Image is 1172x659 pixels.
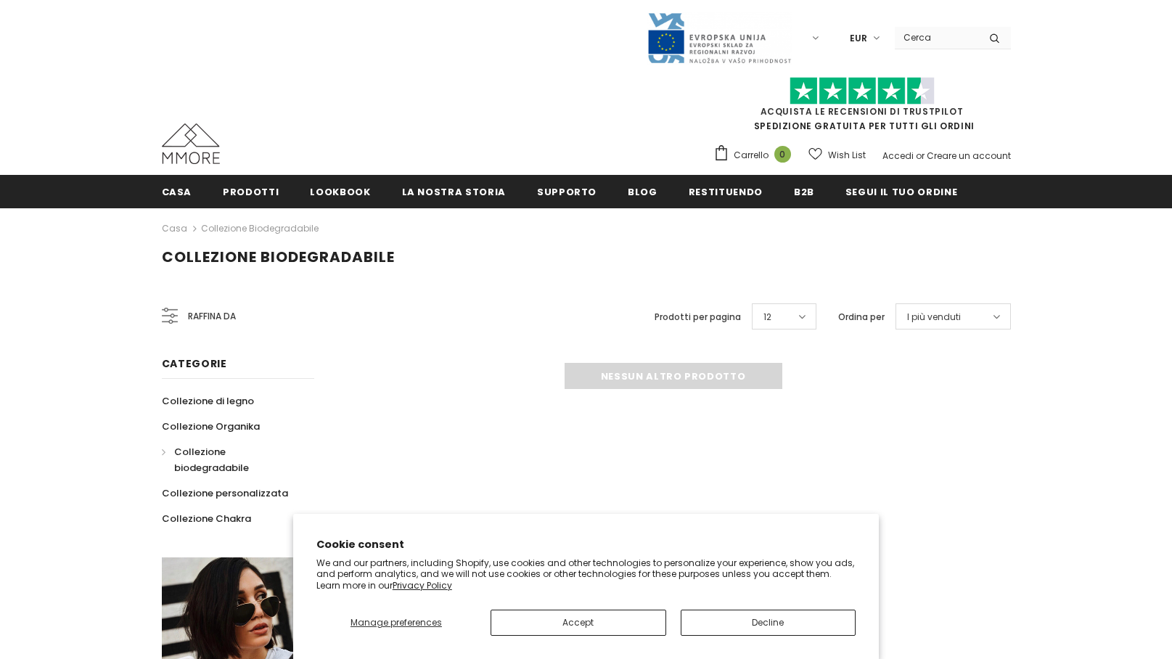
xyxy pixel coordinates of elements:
span: Prodotti [223,185,279,199]
span: Lookbook [310,185,370,199]
span: EUR [850,31,867,46]
span: SPEDIZIONE GRATUITA PER TUTTI GLI ORDINI [713,83,1011,132]
span: I più venduti [907,310,961,324]
img: Fidati di Pilot Stars [790,77,935,105]
span: Categorie [162,356,227,371]
a: Wish List [808,142,866,168]
a: Collezione biodegradabile [201,222,319,234]
span: supporto [537,185,597,199]
button: Decline [681,610,856,636]
span: Collezione biodegradabile [174,445,249,475]
img: Casi MMORE [162,123,220,164]
a: Restituendo [689,175,763,208]
a: Collezione Chakra [162,506,251,531]
span: or [916,150,925,162]
a: supporto [537,175,597,208]
a: Javni Razpis [647,31,792,44]
a: Collezione biodegradabile [162,439,298,480]
span: 12 [763,310,771,324]
a: Collezione di legno [162,388,254,414]
a: La nostra storia [402,175,506,208]
p: We and our partners, including Shopify, use cookies and other technologies to personalize your ex... [316,557,856,592]
a: Lookbook [310,175,370,208]
a: Privacy Policy [393,579,452,592]
a: Casa [162,220,187,237]
span: Blog [628,185,657,199]
a: Carrello 0 [713,144,798,166]
span: Collezione personalizzata [162,486,288,500]
a: Creare un account [927,150,1011,162]
span: Raffina da [188,308,236,324]
span: Collezione Chakra [162,512,251,525]
button: Manage preferences [316,610,476,636]
a: Collezione Organika [162,414,260,439]
span: Carrello [734,148,769,163]
label: Ordina per [838,310,885,324]
input: Search Site [895,27,978,48]
a: Acquista le recensioni di TrustPilot [761,105,964,118]
span: Collezione biodegradabile [162,247,395,267]
span: Collezione Organika [162,419,260,433]
span: Restituendo [689,185,763,199]
label: Prodotti per pagina [655,310,741,324]
span: Casa [162,185,192,199]
button: Accept [491,610,666,636]
a: B2B [794,175,814,208]
a: Collezione personalizzata [162,480,288,506]
a: Accedi [882,150,914,162]
span: Segui il tuo ordine [845,185,957,199]
a: Prodotti [223,175,279,208]
span: La nostra storia [402,185,506,199]
a: Blog [628,175,657,208]
img: Javni Razpis [647,12,792,65]
span: Collezione di legno [162,394,254,408]
span: Wish List [828,148,866,163]
span: B2B [794,185,814,199]
h2: Cookie consent [316,537,856,552]
a: Segui il tuo ordine [845,175,957,208]
span: 0 [774,146,791,163]
span: Manage preferences [351,616,442,629]
a: Casa [162,175,192,208]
